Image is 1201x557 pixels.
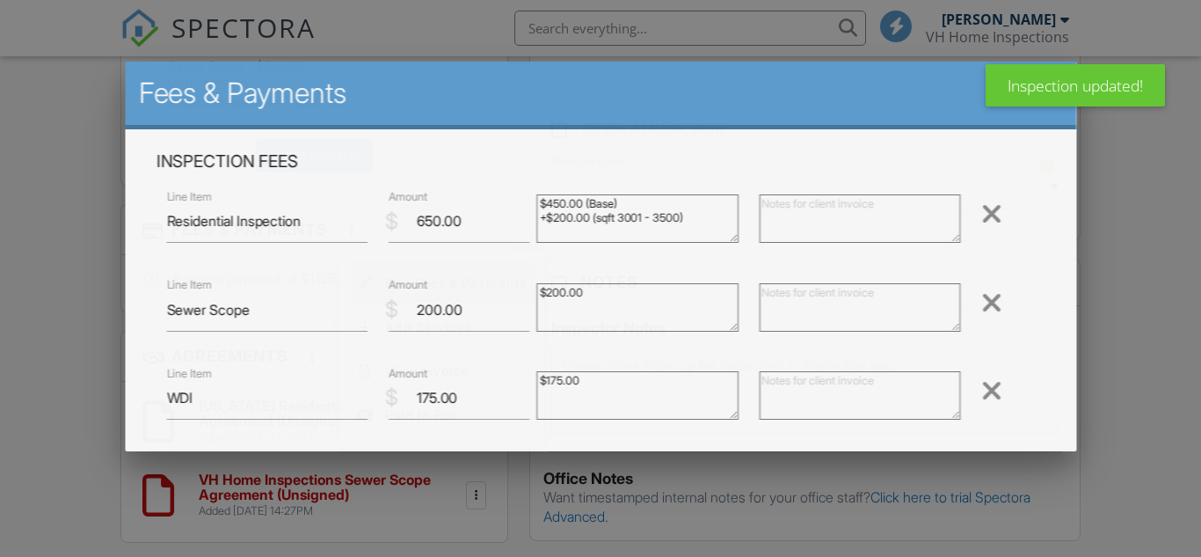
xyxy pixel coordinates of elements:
h4: Inspection Fees [156,150,1045,173]
div: Inspection updated! [986,64,1165,106]
label: Amount [389,277,427,293]
textarea: $200.00 [537,282,739,331]
textarea: $450.00 (Base) +$200.00 (sqft 3001 - 3500) [537,194,739,243]
label: Line Item [167,277,212,293]
h2: Fees & Payments [139,76,1062,111]
label: Line Item [167,365,212,381]
label: Amount [389,189,427,205]
div: $ [385,295,398,325]
label: Line Item [167,189,212,205]
div: $ [385,206,398,236]
textarea: $175.00 [537,371,739,420]
div: $ [385,383,398,413]
label: Amount [389,365,427,381]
